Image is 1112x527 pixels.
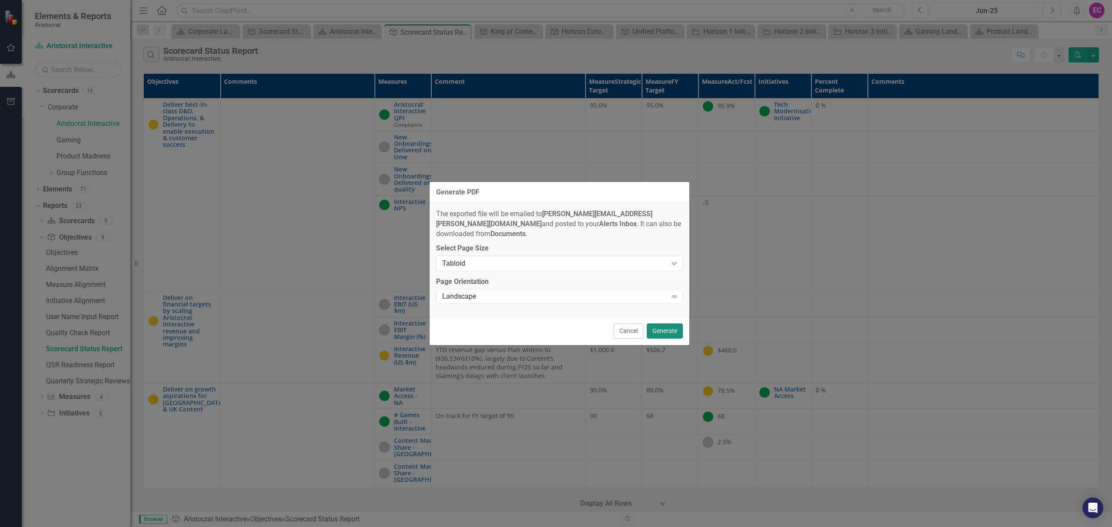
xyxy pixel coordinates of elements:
[599,220,637,228] strong: Alerts Inbox
[436,244,683,254] label: Select Page Size
[614,323,643,339] button: Cancel
[436,188,480,196] div: Generate PDF
[442,258,668,268] div: Tabloid
[436,277,683,287] label: Page Orientation
[436,210,652,228] strong: [PERSON_NAME][EMAIL_ADDRESS][PERSON_NAME][DOMAIN_NAME]
[1082,497,1103,518] div: Open Intercom Messenger
[490,230,526,238] strong: Documents
[647,323,683,339] button: Generate
[442,292,668,302] div: Landscape
[436,210,681,238] span: The exported file will be emailed to and posted to your . It can also be downloaded from .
